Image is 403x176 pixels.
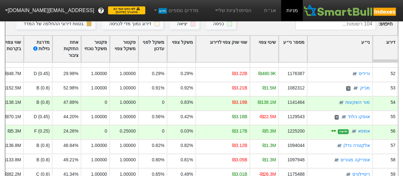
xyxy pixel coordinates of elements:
[53,36,81,62] div: Toggle SortBy
[120,99,136,106] div: 1.00000
[91,113,107,120] div: 1.00000
[391,70,395,77] div: 52
[343,143,370,148] a: אלקטרה נדלן
[63,113,78,120] div: 44.20%
[120,157,136,163] div: 1.00000
[23,139,52,154] div: B (0.8)
[333,157,340,164] img: tase link
[181,157,193,163] div: 0.81%
[391,142,395,149] div: 57
[5,70,21,77] div: ₪48.7M
[110,36,138,62] div: Toggle SortBy
[139,36,167,62] div: Toggle SortBy
[359,71,370,76] a: ורידיס
[181,99,193,106] div: 0.83%
[120,128,136,134] div: 0.25000
[91,70,107,77] div: 1.00000
[181,142,193,149] div: 0.82%
[307,36,372,62] div: Toggle SortBy
[258,70,276,77] div: ₪480.9K
[23,82,52,96] div: B (0.8)
[108,6,145,14] span: לפי נתוני סוף יום מתאריך [DATE]
[335,115,339,120] span: ד
[109,20,151,27] div: דירוג נמוך מדי לכניסה
[3,142,21,149] div: ₪136.8M
[287,142,305,149] div: 1094044
[336,143,342,149] img: tase link
[351,71,358,77] img: tase link
[352,85,359,92] img: tase link
[287,113,305,120] div: 1129543
[63,157,78,163] div: 49.21%
[102,18,163,30] button: דירוג נמוך מדי לכניסה
[63,70,78,77] div: 29.98%
[287,157,305,163] div: 1097948
[24,36,52,62] div: Toggle SortBy
[23,96,52,111] div: B (0.8)
[263,85,276,91] div: ₪1.5M
[152,142,164,149] div: 0.82%
[26,39,50,59] div: מדרגת נזילות
[341,114,347,120] img: tase link
[150,4,201,17] a: מדדים נוספיםחדש
[232,85,247,91] div: ₪3.21B
[170,18,199,30] button: יציאה
[23,67,52,82] div: D (0.45)
[341,157,370,162] a: אפריקה מגורים
[81,36,109,62] div: Toggle SortBy
[232,157,247,163] div: ₪3.05B
[346,86,350,91] span: ד
[104,128,107,134] div: 0
[287,99,305,106] div: 1141464
[167,36,195,62] div: Toggle SortBy
[295,18,376,30] input: 104 רשומות...
[152,157,164,163] div: 0.80%
[3,85,21,91] div: ₪152.5M
[263,128,276,134] div: ₪5.3M
[181,113,193,120] div: 0.42%
[391,113,395,120] div: 55
[196,36,249,62] div: Toggle SortBy
[263,142,276,149] div: ₪1.3M
[250,36,278,62] div: Toggle SortBy
[120,85,136,91] div: 1.00000
[360,85,370,90] a: מג'יק
[263,157,276,163] div: ₪1.3M
[348,114,370,119] a: אופקו הלת'
[23,125,52,139] div: F (0.25)
[338,100,344,106] img: tase link
[391,157,395,163] div: 58
[158,8,167,14] span: חדש
[287,85,305,91] div: 1082312
[91,142,107,149] div: 1.00000
[120,142,136,149] div: 1.00000
[232,128,247,134] div: ₪3.17B
[287,128,305,134] div: 1225200
[120,113,136,120] div: 1.00000
[391,128,395,134] div: 56
[23,154,52,168] div: B (0.8)
[351,128,357,135] img: tase link
[63,128,78,134] div: 24.26%
[177,20,187,27] div: יציאה
[373,36,398,62] div: Toggle SortBy
[120,70,136,77] div: 1.00000
[279,36,307,62] div: Toggle SortBy
[152,85,164,91] div: 0.91%
[162,99,164,106] div: 0
[152,113,164,120] div: 0.56%
[391,99,395,106] div: 54
[232,113,247,120] div: ₪3.18B
[206,18,236,30] button: כניסה
[181,128,193,134] div: 0.03%
[91,85,107,91] div: 1.00000
[259,113,276,120] div: -₪22.5M
[91,157,107,163] div: 1.00000
[63,99,78,106] div: 47.88%
[345,100,370,105] a: מור השקעות
[5,113,21,120] div: ₪70.1M
[391,85,395,91] div: 53
[152,70,164,77] div: 0.29%
[16,18,96,30] button: בטווח דירוגי ההחלפה של המדד
[258,99,276,106] div: ₪138.1M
